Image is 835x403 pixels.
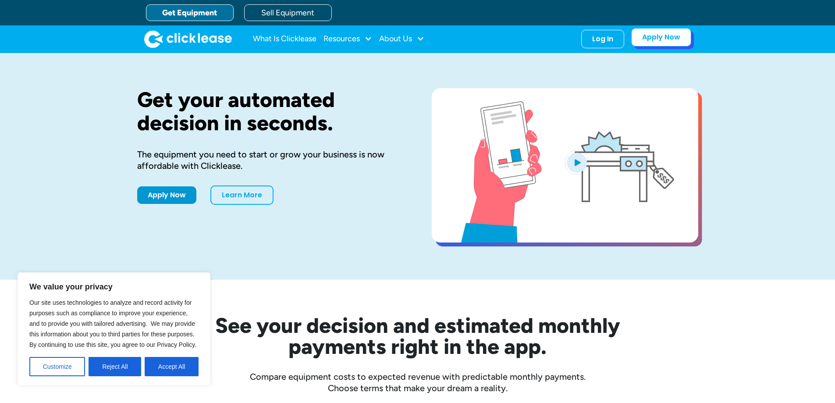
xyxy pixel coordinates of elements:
a: home [144,30,232,48]
button: Customize [29,357,85,376]
div: We value your privacy [18,272,210,385]
span: Our site uses technologies to analyze and record activity for purposes such as compliance to impr... [29,299,196,348]
a: open lightbox [432,88,698,243]
button: Reject All [89,357,141,376]
p: We value your privacy [29,282,199,292]
img: Clicklease logo [144,30,232,48]
a: Sell Equipment [244,4,332,21]
a: Apply Now [631,28,691,46]
a: Get Equipment [146,4,234,21]
button: Accept All [145,357,199,376]
a: Apply Now [137,186,196,204]
div: About Us [379,30,424,48]
div: Resources [323,30,372,48]
a: Learn More [210,185,274,205]
div: The equipment you need to start or grow your business is now affordable with Clicklease. [137,149,404,171]
div: Compare equipment costs to expected revenue with predictable monthly payments. Choose terms that ... [137,371,698,394]
h2: See your decision and estimated monthly payments right in the app. [172,315,663,357]
div: Log In [592,35,613,43]
a: What Is Clicklease [253,30,316,48]
h1: Get your automated decision in seconds. [137,88,404,135]
img: Blue play button logo on a light blue circular background [565,150,589,175]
